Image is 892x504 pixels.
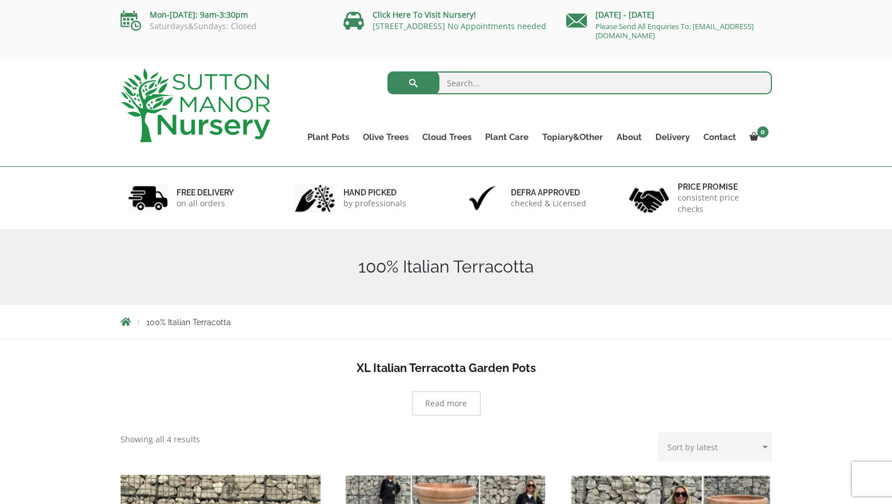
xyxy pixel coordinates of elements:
[177,198,234,209] p: on all orders
[177,187,234,198] h6: FREE DELIVERY
[373,21,546,31] a: [STREET_ADDRESS] No Appointments needed
[121,69,270,142] img: logo
[343,198,406,209] p: by professionals
[343,187,406,198] h6: hand picked
[595,21,754,41] a: Please Send All Enquiries To: [EMAIL_ADDRESS][DOMAIN_NAME]
[535,129,610,145] a: Topiary&Other
[462,183,502,213] img: 3.jpg
[649,129,697,145] a: Delivery
[121,22,326,31] p: Saturdays&Sundays: Closed
[121,317,772,326] nav: Breadcrumbs
[511,198,586,209] p: checked & Licensed
[511,187,586,198] h6: Defra approved
[566,8,772,22] p: [DATE] - [DATE]
[357,361,536,375] b: XL Italian Terracotta Garden Pots
[697,129,743,145] a: Contact
[478,129,535,145] a: Plant Care
[356,129,415,145] a: Olive Trees
[425,399,467,407] span: Read more
[295,183,335,213] img: 2.jpg
[757,126,769,138] span: 0
[387,71,772,94] input: Search...
[301,129,356,145] a: Plant Pots
[658,433,772,461] select: Shop order
[121,8,326,22] p: Mon-[DATE]: 9am-3:30pm
[629,181,669,215] img: 4.jpg
[743,129,772,145] a: 0
[678,192,765,215] p: consistent price checks
[415,129,478,145] a: Cloud Trees
[678,182,765,192] h6: Price promise
[121,433,200,446] p: Showing all 4 results
[373,9,476,20] a: Click Here To Visit Nursery!
[146,318,231,327] span: 100% Italian Terracotta
[610,129,649,145] a: About
[121,257,772,277] h1: 100% Italian Terracotta
[128,183,168,213] img: 1.jpg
